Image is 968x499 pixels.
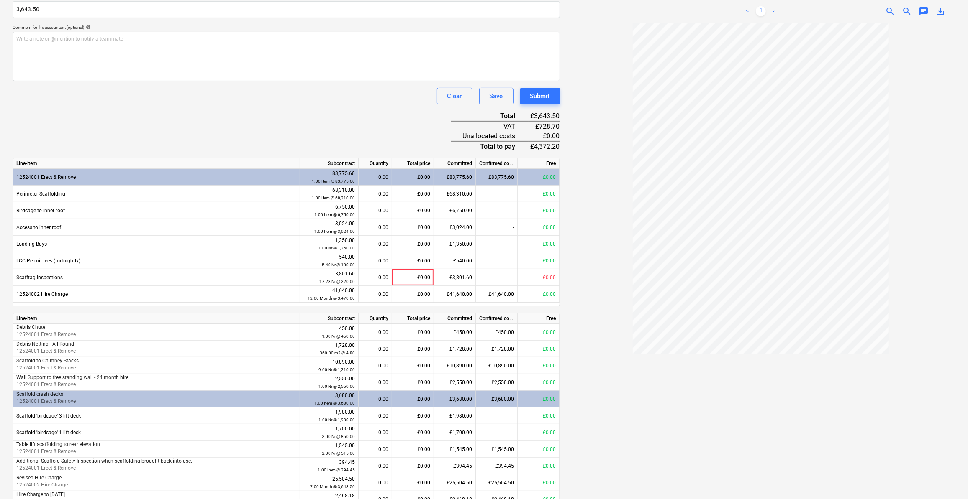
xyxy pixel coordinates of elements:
span: Additional Scaffold Safety Inspection when scaffolding brought back into use. [16,458,192,464]
span: save_alt [935,6,945,16]
div: £450.00 [476,324,518,341]
div: Total price [392,313,434,324]
div: £0.00 [518,357,560,374]
a: Next page [769,6,779,16]
div: 68,310.00 [303,186,355,202]
div: 0.00 [362,357,388,374]
div: Save [490,91,503,102]
div: £0.00 [392,202,434,219]
div: £0.00 [392,374,434,391]
div: £3,801.60 [434,269,476,286]
div: Committed [434,158,476,169]
div: 450.00 [303,325,355,340]
div: £1,350.00 [434,236,476,252]
div: £68,310.00 [434,186,476,202]
div: £450.00 [434,324,476,341]
a: Page 1 is your current page [756,6,766,16]
span: Scaffold crash decks [16,391,63,397]
small: 1.00 Nr @ 450.00 [322,334,355,339]
div: Confirmed costs [476,158,518,169]
div: £41,640.00 [434,286,476,303]
iframe: Chat Widget [926,459,968,499]
div: £540.00 [434,252,476,269]
div: £0.00 [392,407,434,424]
span: zoom_in [885,6,895,16]
div: £2,550.00 [476,374,518,391]
small: 1.00 Item @ 83,775.60 [312,179,355,183]
div: Unallocated costs [451,131,529,141]
div: 0.00 [362,391,388,407]
div: VAT [451,121,529,131]
div: Committed [434,313,476,324]
span: Wall Support to free standing wall - 24 month hire [16,374,128,380]
div: £25,504.50 [476,474,518,491]
div: £0.00 [392,269,434,286]
div: £0.00 [518,269,560,286]
a: Previous page [742,6,752,16]
div: £0.00 [518,169,560,186]
div: Quantity [359,313,392,324]
small: 2.00 Nr @ 850.00 [322,434,355,439]
span: 12524001 Erect & Remove [16,331,76,337]
small: 12.00 Month @ 3,470.00 [308,296,355,300]
div: 3,680.00 [303,392,355,407]
span: zoom_out [902,6,912,16]
div: Submit [530,91,550,102]
div: - [476,424,518,441]
div: 1,350.00 [303,237,355,252]
div: Comment for the accountant (optional) [13,25,560,30]
small: 1.00 Item @ 3,024.00 [314,229,355,234]
div: £3,024.00 [434,219,476,236]
div: £394.45 [476,458,518,474]
div: 0.00 [362,186,388,202]
div: 0.00 [362,286,388,303]
span: Debris Netting - All Round [16,341,74,347]
div: - [476,219,518,236]
div: £3,643.50 [529,111,560,121]
div: £1,728.00 [476,341,518,357]
div: £0.00 [518,324,560,341]
div: 83,775.60 [303,170,355,185]
div: Total price [392,158,434,169]
div: £3,680.00 [434,391,476,407]
button: Save [479,88,514,104]
div: £1,545.00 [434,441,476,458]
div: Total to pay [451,141,529,151]
small: 9.00 Nr @ 1,210.00 [318,367,355,372]
small: 1.00 Item @ 68,310.00 [312,196,355,200]
span: Scafftag Inspections [16,275,63,280]
div: 3,024.00 [303,220,355,235]
div: £3,680.00 [476,391,518,407]
div: Quantity [359,158,392,169]
div: £0.00 [392,236,434,252]
div: £0.00 [392,219,434,236]
span: 12524002 Hire Charge [16,482,68,488]
div: £0.00 [392,286,434,303]
div: £1,980.00 [434,407,476,424]
small: 1.00 Nr @ 1,350.00 [318,246,355,250]
span: chat [919,6,929,16]
span: Table lift scaffolding to rear elevation [16,441,100,447]
div: 0.00 [362,441,388,458]
small: 1.00 Nr @ 1,980.00 [318,418,355,422]
div: £10,890.00 [476,357,518,374]
div: £0.00 [392,458,434,474]
div: £0.00 [392,186,434,202]
div: 41,640.00 [303,287,355,302]
div: 25,504.50 [303,475,355,491]
div: £728.70 [529,121,560,131]
span: Debris Chute [16,324,45,330]
div: 0.00 [362,252,388,269]
span: Loading Bays [16,241,47,247]
div: £0.00 [518,286,560,303]
div: 0.00 [362,324,388,341]
span: 12524001 Erect & Remove [16,382,76,387]
div: 1,545.00 [303,442,355,457]
div: Subcontract [300,313,359,324]
small: 7.00 Month @ 3,643.50 [310,484,355,489]
div: £0.00 [518,219,560,236]
div: 0.00 [362,202,388,219]
div: 3,801.60 [303,270,355,285]
small: 5.40 Nr @ 100.00 [322,262,355,267]
div: 0.00 [362,219,388,236]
